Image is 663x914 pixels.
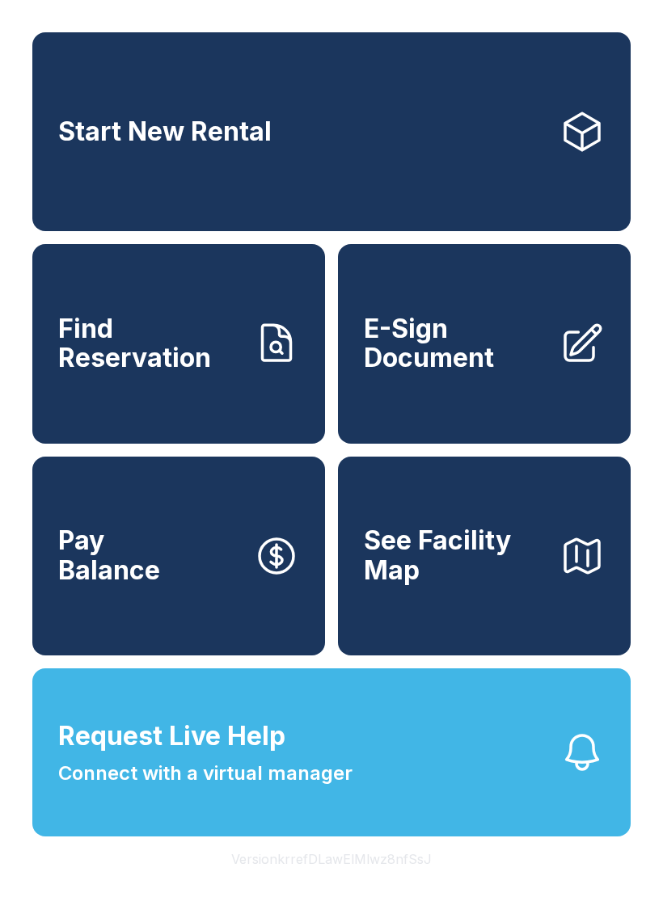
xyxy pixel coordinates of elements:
a: Start New Rental [32,32,631,231]
span: Connect with a virtual manager [58,759,353,788]
a: E-Sign Document [338,244,631,443]
span: Start New Rental [58,117,272,147]
span: E-Sign Document [364,314,547,373]
button: VersionkrrefDLawElMlwz8nfSsJ [218,836,445,882]
span: Request Live Help [58,717,285,756]
button: PayBalance [32,457,325,655]
span: See Facility Map [364,526,547,585]
a: Find Reservation [32,244,325,443]
span: Find Reservation [58,314,241,373]
span: Pay Balance [58,526,160,585]
button: Request Live HelpConnect with a virtual manager [32,668,631,836]
button: See Facility Map [338,457,631,655]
